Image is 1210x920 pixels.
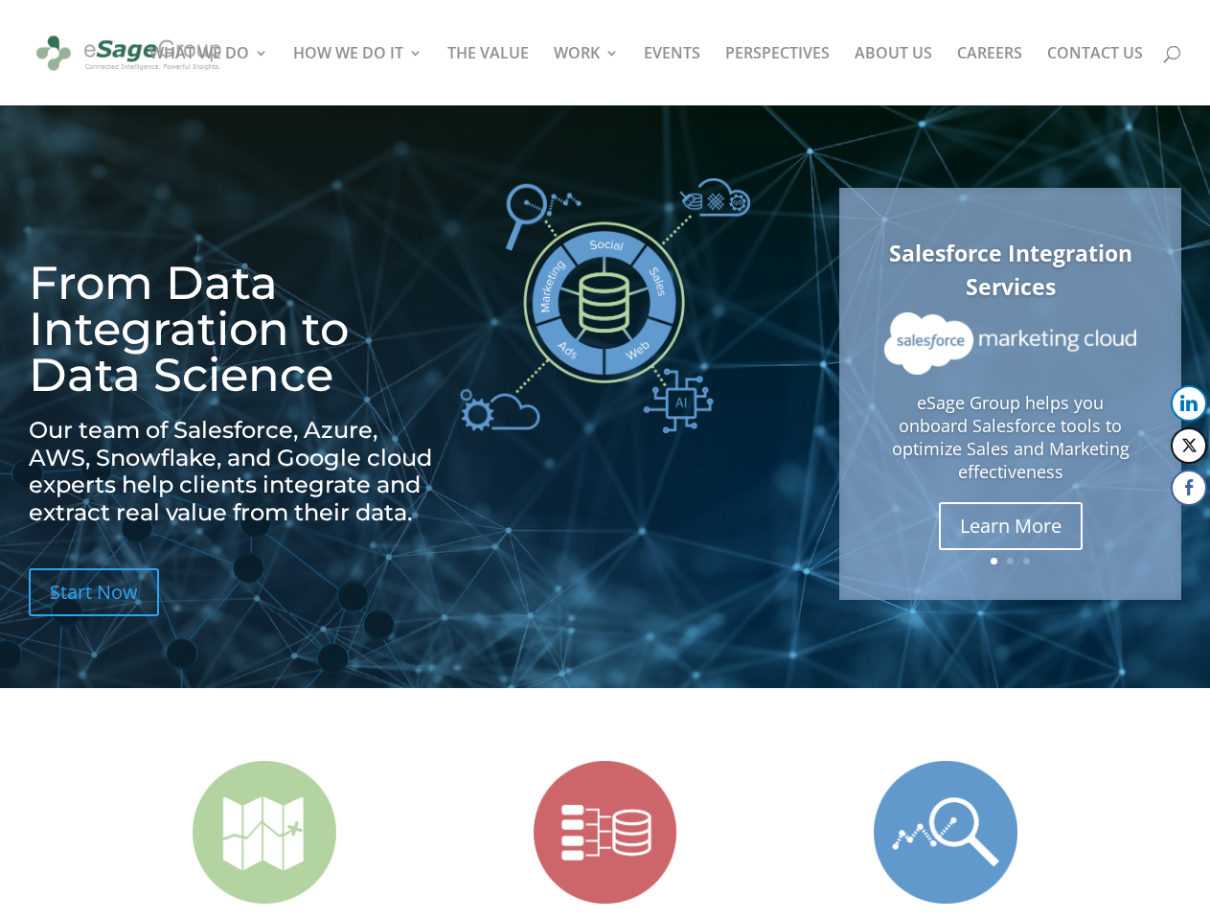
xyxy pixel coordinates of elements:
a: Learn More [939,502,1083,550]
button: LinkedIn Share [1171,385,1207,422]
a: WHAT WE DO [149,46,268,105]
a: Salesforce Integration Services [889,238,1132,302]
a: CAREERS [957,46,1022,105]
button: Twitter Share [1171,427,1207,464]
p: eSage Group helps you onboard Salesforce tools to optimize Sales and Marketing effectiveness [884,392,1137,483]
a: Start Now [29,568,159,616]
img: eSage Group [33,27,225,80]
a: THE VALUE [447,46,529,105]
a: 2 [1007,558,1014,564]
a: HOW WE DO IT [293,46,422,105]
a: PERSPECTIVES [725,46,830,105]
a: 3 [1023,558,1030,564]
a: EVENTS [644,46,700,105]
a: WORK [554,46,619,105]
h2: Our team of Salesforce, Azure, AWS, Snowflake, and Google cloud experts help clients integrate an... [29,417,439,537]
a: 1 [991,558,997,564]
a: CONTACT US [1047,46,1143,105]
button: Facebook Share [1171,470,1207,506]
a: ABOUT US [855,46,932,105]
h1: From Data Integration to Data Science [29,260,439,407]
